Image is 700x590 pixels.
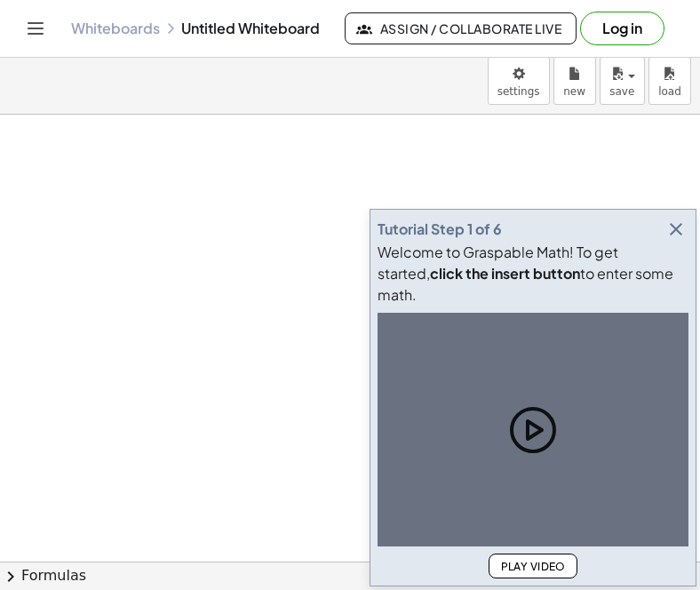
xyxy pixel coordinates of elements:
[21,14,50,43] button: Toggle navigation
[580,12,664,45] button: Log in
[489,554,577,578] button: Play Video
[71,20,160,37] a: Whiteboards
[500,560,566,573] span: Play Video
[345,12,577,44] button: Assign / Collaborate Live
